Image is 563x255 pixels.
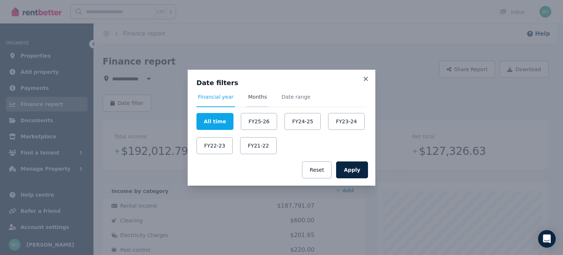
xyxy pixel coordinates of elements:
[196,79,367,87] h3: Date filters
[240,137,276,154] button: FY21-22
[248,93,267,101] span: Months
[336,161,368,178] button: Apply
[198,93,233,101] span: Financial year
[196,93,367,107] nav: Tabs
[302,161,332,178] button: Reset
[196,113,233,130] button: All time
[196,137,233,154] button: FY22-23
[281,93,310,101] span: Date range
[284,113,321,130] button: FY24-25
[241,113,277,130] button: FY25-26
[538,230,556,248] div: Open Intercom Messenger
[328,113,364,130] button: FY23-24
